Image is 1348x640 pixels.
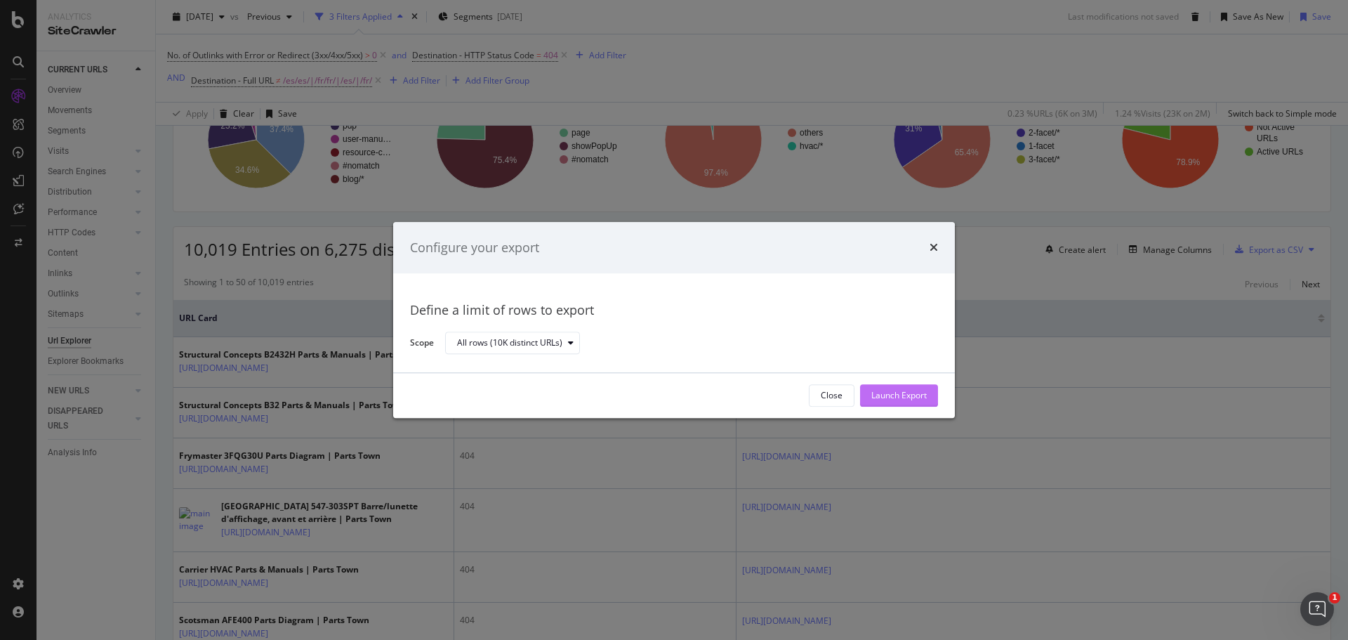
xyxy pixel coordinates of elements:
[445,332,580,355] button: All rows (10K distinct URLs)
[809,384,854,407] button: Close
[410,302,938,320] div: Define a limit of rows to export
[410,239,539,257] div: Configure your export
[393,222,955,418] div: modal
[821,390,842,402] div: Close
[930,239,938,257] div: times
[457,339,562,348] div: All rows (10K distinct URLs)
[860,384,938,407] button: Launch Export
[1329,592,1340,603] span: 1
[871,390,927,402] div: Launch Export
[1300,592,1334,626] iframe: Intercom live chat
[410,337,434,352] label: Scope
